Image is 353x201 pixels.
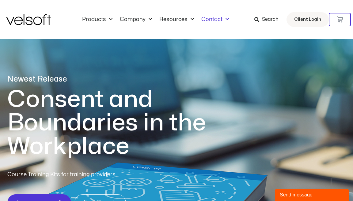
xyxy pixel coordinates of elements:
[254,14,283,25] a: Search
[78,16,233,23] nav: Menu
[78,16,116,23] a: ProductsMenu Toggle
[275,188,350,201] iframe: chat widget
[7,170,160,179] p: Course Training Kits for training providers
[287,12,329,27] a: Client Login
[198,16,233,23] a: ContactMenu Toggle
[7,74,231,85] p: Newest Release
[6,14,51,25] img: Velsoft Training Materials
[116,16,156,23] a: CompanyMenu Toggle
[7,88,231,158] h1: Consent and Boundaries in the Workplace
[262,16,279,24] span: Search
[156,16,198,23] a: ResourcesMenu Toggle
[294,16,321,24] span: Client Login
